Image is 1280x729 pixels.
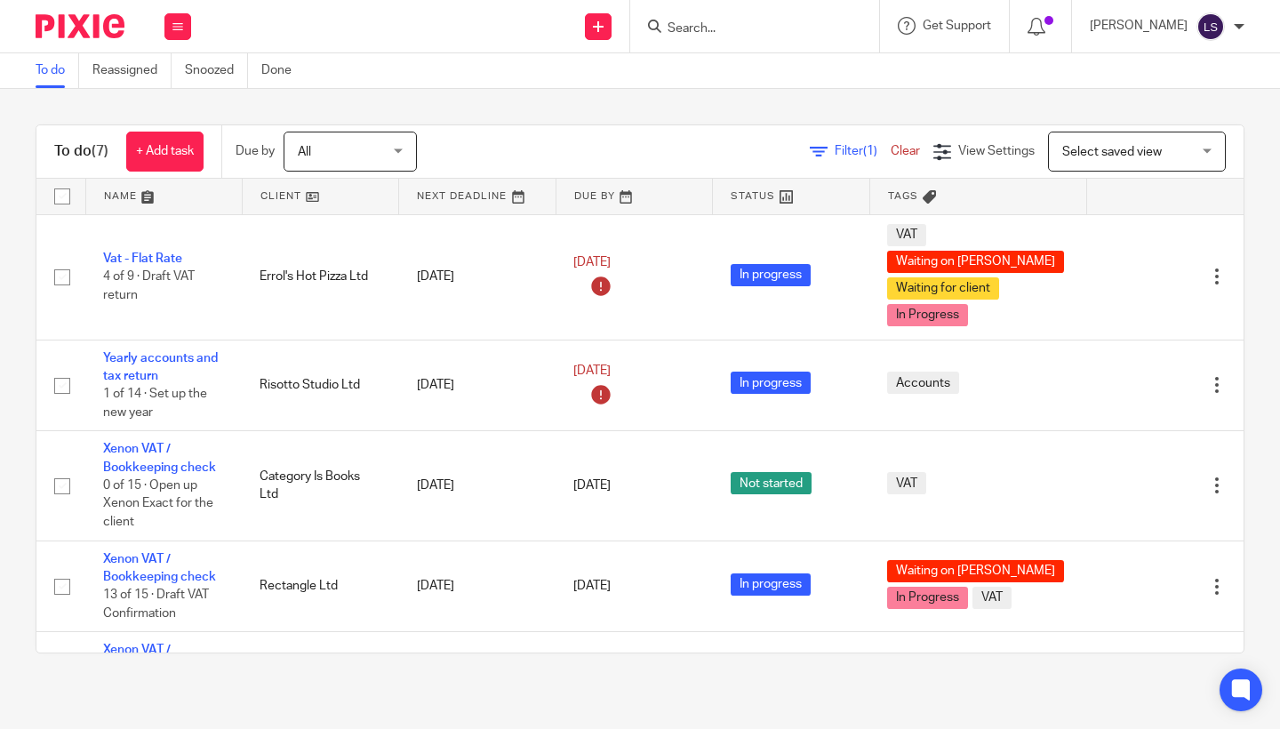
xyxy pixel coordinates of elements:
[731,472,812,494] span: Not started
[923,20,991,32] span: Get Support
[573,479,611,492] span: [DATE]
[242,431,398,541] td: Category Is Books Ltd
[236,142,275,160] p: Due by
[242,541,398,632] td: Rectangle Ltd
[103,589,209,621] span: 13 of 15 · Draft VAT Confirmation
[887,587,968,609] span: In Progress
[103,270,195,301] span: 4 of 9 · Draft VAT return
[1196,12,1225,41] img: svg%3E
[126,132,204,172] a: + Add task
[399,541,556,632] td: [DATE]
[185,53,248,88] a: Snoozed
[731,573,811,596] span: In progress
[573,256,611,268] span: [DATE]
[242,340,398,431] td: Risotto Studio Ltd
[103,388,207,419] span: 1 of 14 · Set up the new year
[887,251,1064,273] span: Waiting on [PERSON_NAME]
[399,431,556,541] td: [DATE]
[887,560,1064,582] span: Waiting on [PERSON_NAME]
[1090,17,1188,35] p: [PERSON_NAME]
[1062,146,1162,158] span: Select saved view
[958,145,1035,157] span: View Settings
[731,372,811,394] span: In progress
[92,144,108,158] span: (7)
[887,304,968,326] span: In Progress
[298,146,311,158] span: All
[261,53,305,88] a: Done
[891,145,920,157] a: Clear
[103,644,216,674] a: Xenon VAT / Bookkeeping check
[887,472,926,494] span: VAT
[36,53,79,88] a: To do
[972,587,1012,609] span: VAT
[242,214,398,340] td: Errol's Hot Pizza Ltd
[863,145,877,157] span: (1)
[573,580,611,592] span: [DATE]
[666,21,826,37] input: Search
[103,553,216,583] a: Xenon VAT / Bookkeeping check
[835,145,891,157] span: Filter
[103,443,216,473] a: Xenon VAT / Bookkeeping check
[36,14,124,38] img: Pixie
[103,252,182,265] a: Vat - Flat Rate
[103,352,218,382] a: Yearly accounts and tax return
[887,277,999,300] span: Waiting for client
[103,479,213,528] span: 0 of 15 · Open up Xenon Exact for the client
[399,214,556,340] td: [DATE]
[399,340,556,431] td: [DATE]
[887,224,926,246] span: VAT
[92,53,172,88] a: Reassigned
[54,142,108,161] h1: To do
[887,372,959,394] span: Accounts
[573,364,611,377] span: [DATE]
[888,191,918,201] span: Tags
[731,264,811,286] span: In progress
